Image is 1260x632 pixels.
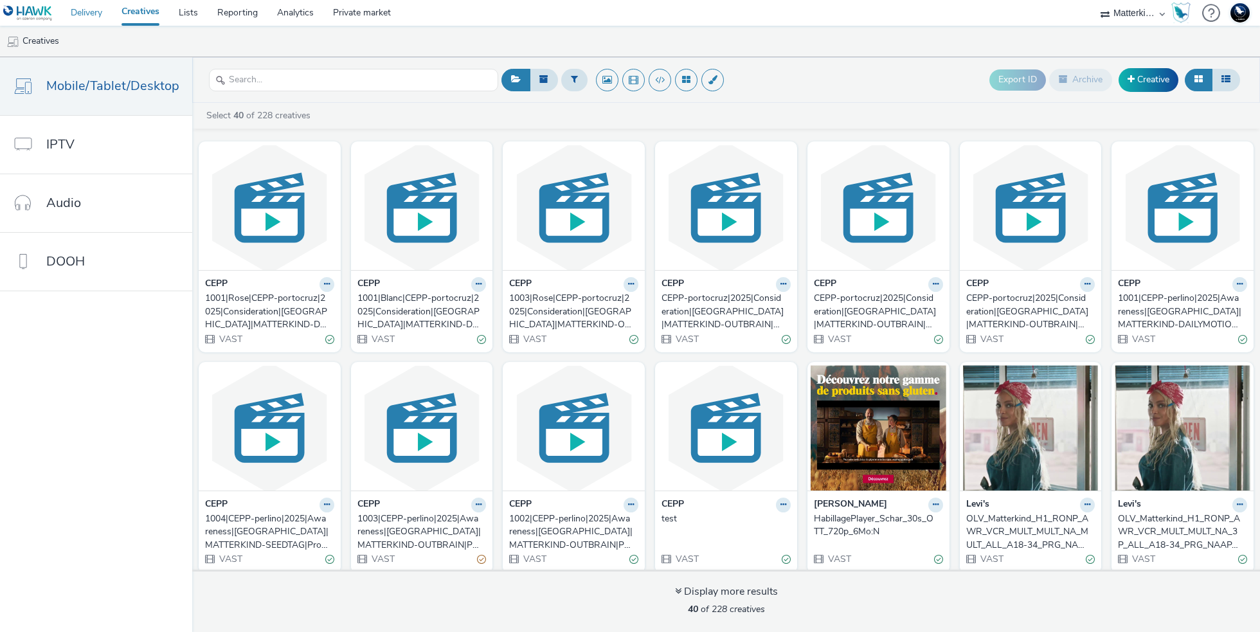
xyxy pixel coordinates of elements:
a: OLV_Matterkind_H1_RONP_AWR_VCR_MULT_MULT_NA_3P_ALL_A18-34_PRG_NAAP_CPM_SSD_15s_NA_DVID_1012 spoti... [1118,512,1247,552]
div: CEPP-portocruz|2025|Consideration|[GEOGRAPHIC_DATA]|MATTERKIND-OUTBRAIN|Programmatic - PG|Crossde... [814,292,938,331]
div: Valid [1086,332,1095,346]
div: test [661,512,786,525]
button: Archive [1049,69,1112,91]
strong: Levi's [966,498,989,512]
span: VAST [979,553,1004,565]
span: VAST [370,333,395,345]
span: of 228 creatives [688,603,765,615]
span: VAST [827,333,851,345]
span: Mobile/Tablet/Desktop [46,77,179,95]
div: 1001|Blanc|CEPP-portocruz|2025|Consideration|[GEOGRAPHIC_DATA]|MATTERKIND-DAILYMOTION|Programmati... [357,292,482,331]
strong: 40 [233,109,244,122]
strong: CEPP [509,277,532,292]
img: 1001|Rose|CEPP-portocruz|2025|Consideration|France|MATTERKIND-DAILYMOTION|Programmatic - PG|Cross... [202,145,337,270]
div: OLV_Matterkind_H1_RONP_AWR_VCR_MULT_MULT_NA_3P_ALL_A18-34_PRG_NAAP_CPM_SSD_15s_NA_DVID_1012 spoti... [1118,512,1242,552]
div: Valid [782,332,791,346]
span: DOOH [46,252,85,271]
div: CEPP-portocruz|2025|Consideration|[GEOGRAPHIC_DATA]|MATTERKIND-OUTBRAIN|Programmatic - PG|Crossde... [661,292,786,331]
a: 1002|CEPP-perlino|2025|Awareness|[GEOGRAPHIC_DATA]|MATTERKIND-OUTBRAIN|Programmatic - PMP|Crossde... [509,512,638,552]
div: 1003|Rose|CEPP-portocruz|2025|Consideration|[GEOGRAPHIC_DATA]|MATTERKIND-OUTBRAIN|Programmatic - ... [509,292,633,331]
span: VAST [827,553,851,565]
img: mobile [6,35,19,48]
img: 1003|Rose|CEPP-portocruz|2025|Consideration|France|MATTERKIND-OUTBRAIN|Programmatic - PG|Crossdev... [506,145,642,270]
a: 1001|Blanc|CEPP-portocruz|2025|Consideration|[GEOGRAPHIC_DATA]|MATTERKIND-DAILYMOTION|Programmati... [357,292,487,331]
img: 1001|CEPP-perlino|2025|Awareness|France|MATTERKIND-DAILYMOTION|Programmatic - PG|Crossdevice|Stan... [1115,145,1250,270]
img: 1004|CEPP-perlino|2025|Awareness|France|MATTERKIND-SEEDTAG|Programmatic - PMP|Crossdevice|Stand a... [202,365,337,491]
img: undefined Logo [3,5,53,21]
div: Valid [1238,332,1247,346]
div: Valid [325,553,334,566]
a: CEPP-portocruz|2025|Consideration|[GEOGRAPHIC_DATA]|MATTERKIND-OUTBRAIN|Programmatic - PG|Crossde... [966,292,1095,331]
strong: CEPP [661,277,684,292]
div: Valid [477,332,486,346]
div: Valid [934,332,943,346]
strong: Levi's [1118,498,1141,512]
a: 1001|CEPP-perlino|2025|Awareness|[GEOGRAPHIC_DATA]|MATTERKIND-DAILYMOTION|Programmatic - PG|Cross... [1118,292,1247,331]
span: VAST [979,333,1004,345]
input: Search... [209,69,498,91]
button: Table [1212,69,1240,91]
strong: CEPP [966,277,989,292]
div: Valid [1238,553,1247,566]
a: Creative [1119,68,1178,91]
strong: 40 [688,603,698,615]
span: Audio [46,194,81,212]
div: Valid [782,553,791,566]
div: Valid [325,332,334,346]
a: OLV_Matterkind_H1_RONP_AWR_VCR_MULT_MULT_NA_MULT_ALL_A18-34_PRG_NAAP_CPM_SSD_15s_NA_DVID_1013 spo... [966,512,1095,552]
span: VAST [522,553,546,565]
div: HabillagePlayer_Schar_30s_OTT_720p_6Mo:N [814,512,938,539]
a: Hawk Academy [1171,3,1196,23]
div: Valid [934,553,943,566]
img: Support Hawk [1230,3,1250,23]
span: VAST [674,553,699,565]
a: 1003|Rose|CEPP-portocruz|2025|Consideration|[GEOGRAPHIC_DATA]|MATTERKIND-OUTBRAIN|Programmatic - ... [509,292,638,331]
img: CEPP-portocruz|2025|Consideration|France|MATTERKIND-OUTBRAIN|Programmatic - PG|Crossdevice|Stand ... [963,145,1099,270]
img: CEPP-portocruz|2025|Consideration|France|MATTERKIND-OUTBRAIN|Programmatic - PG|Crossdevice|Stand ... [658,145,794,270]
div: 1002|CEPP-perlino|2025|Awareness|[GEOGRAPHIC_DATA]|MATTERKIND-OUTBRAIN|Programmatic - PMP|Crossde... [509,512,633,552]
img: 1002|CEPP-perlino|2025|Awareness|France|MATTERKIND-OUTBRAIN|Programmatic - PMP|Crossdevice|Stand ... [506,365,642,491]
span: VAST [370,553,395,565]
div: Valid [629,553,638,566]
div: 1001|CEPP-perlino|2025|Awareness|[GEOGRAPHIC_DATA]|MATTERKIND-DAILYMOTION|Programmatic - PG|Cross... [1118,292,1242,331]
span: VAST [218,553,242,565]
a: 1003|CEPP-perlino|2025|Awareness|[GEOGRAPHIC_DATA]|MATTERKIND-OUTBRAIN|Programmatic - PMP|Crossde... [357,512,487,552]
div: 1003|CEPP-perlino|2025|Awareness|[GEOGRAPHIC_DATA]|MATTERKIND-OUTBRAIN|Programmatic - PMP|Crossde... [357,512,482,552]
strong: CEPP [357,277,380,292]
img: test visual [658,365,794,491]
a: Select of 228 creatives [205,109,316,122]
a: HabillagePlayer_Schar_30s_OTT_720p_6Mo:N [814,512,943,539]
div: Partially valid [477,553,486,566]
img: OLV_Matterkind_H1_RONP_AWR_VCR_MULT_MULT_NA_MULT_ALL_A18-34_PRG_NAAP_CPM_SSD_15s_NA_DVID_1013 spo... [963,365,1099,491]
a: CEPP-portocruz|2025|Consideration|[GEOGRAPHIC_DATA]|MATTERKIND-OUTBRAIN|Programmatic - PG|Crossde... [661,292,791,331]
img: HabillagePlayer_Schar_30s_OTT_720p_6Mo:N visual [811,365,946,491]
strong: CEPP [205,277,228,292]
div: Valid [629,332,638,346]
div: 1001|Rose|CEPP-portocruz|2025|Consideration|[GEOGRAPHIC_DATA]|MATTERKIND-DAILYMOTION|Programmatic... [205,292,329,331]
strong: CEPP [814,277,836,292]
span: VAST [522,333,546,345]
img: Hawk Academy [1171,3,1191,23]
strong: [PERSON_NAME] [814,498,887,512]
button: Export ID [989,69,1046,90]
div: CEPP-portocruz|2025|Consideration|[GEOGRAPHIC_DATA]|MATTERKIND-OUTBRAIN|Programmatic - PG|Crossde... [966,292,1090,331]
span: VAST [1131,333,1155,345]
strong: CEPP [661,498,684,512]
span: IPTV [46,135,75,154]
img: 1003|CEPP-perlino|2025|Awareness|France|MATTERKIND-OUTBRAIN|Programmatic - PMP|Crossdevice|Stand ... [354,365,490,491]
strong: CEPP [509,498,532,512]
a: test [661,512,791,525]
span: VAST [1131,553,1155,565]
img: CEPP-portocruz|2025|Consideration|France|MATTERKIND-OUTBRAIN|Programmatic - PG|Crossdevice|Stand ... [811,145,946,270]
div: OLV_Matterkind_H1_RONP_AWR_VCR_MULT_MULT_NA_MULT_ALL_A18-34_PRG_NAAP_CPM_SSD_15s_NA_DVID_1013 spo... [966,512,1090,552]
span: VAST [674,333,699,345]
img: 1001|Blanc|CEPP-portocruz|2025|Consideration|France|MATTERKIND-DAILYMOTION|Programmatic - PG|Cros... [354,145,490,270]
button: Grid [1185,69,1212,91]
div: Valid [1086,553,1095,566]
div: 1004|CEPP-perlino|2025|Awareness|[GEOGRAPHIC_DATA]|MATTERKIND-SEEDTAG|Programmatic - PMP|Crossdev... [205,512,329,552]
div: Display more results [675,584,778,599]
a: CEPP-portocruz|2025|Consideration|[GEOGRAPHIC_DATA]|MATTERKIND-OUTBRAIN|Programmatic - PG|Crossde... [814,292,943,331]
a: 1001|Rose|CEPP-portocruz|2025|Consideration|[GEOGRAPHIC_DATA]|MATTERKIND-DAILYMOTION|Programmatic... [205,292,334,331]
a: 1004|CEPP-perlino|2025|Awareness|[GEOGRAPHIC_DATA]|MATTERKIND-SEEDTAG|Programmatic - PMP|Crossdev... [205,512,334,552]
